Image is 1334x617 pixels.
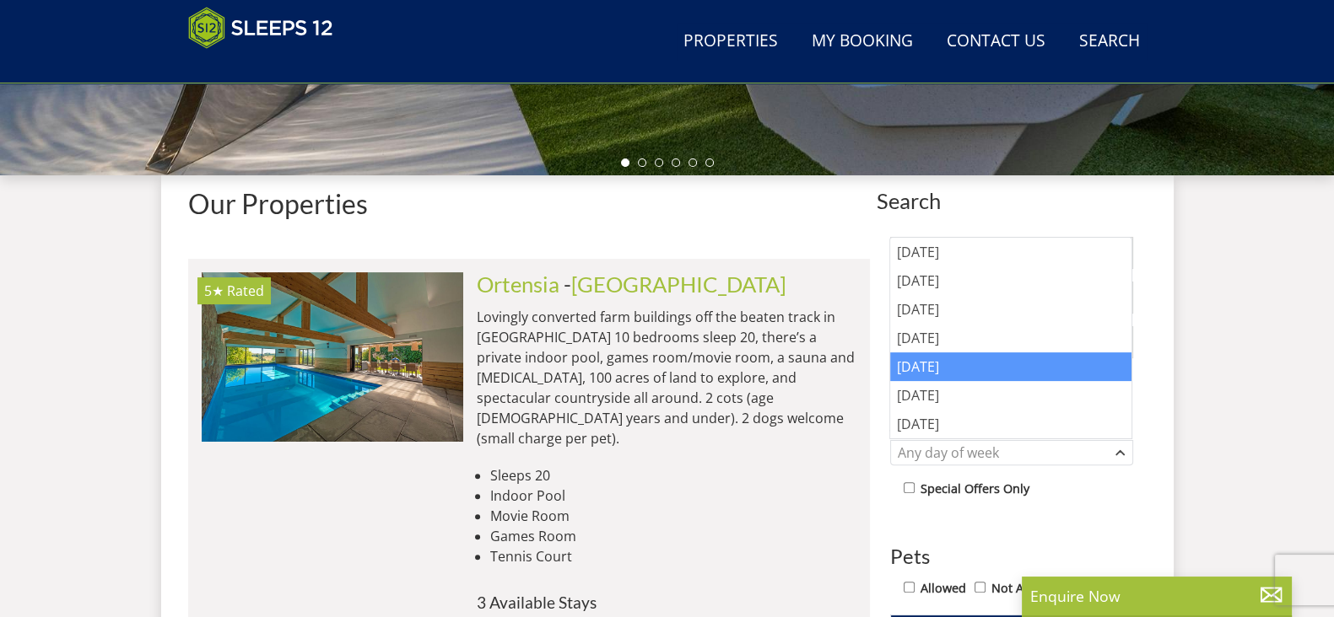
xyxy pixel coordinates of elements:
[805,23,920,61] a: My Booking
[991,579,1061,598] label: Not Allowed
[890,352,1131,381] div: [DATE]
[477,593,856,611] h4: 3 Available Stays
[890,545,1133,567] h3: Pets
[490,486,856,506] li: Indoor Pool
[227,282,264,300] span: Rated
[490,526,856,546] li: Games Room
[921,480,1029,498] label: Special Offers Only
[1030,585,1283,607] p: Enquire Now
[571,271,786,297] a: [GEOGRAPHIC_DATA]
[202,272,463,441] a: 5★ Rated
[890,440,1133,465] div: Combobox
[890,266,1131,295] div: [DATE]
[564,271,786,297] span: -
[894,443,1112,462] div: Any day of week
[890,295,1131,324] div: [DATE]
[1072,23,1147,61] a: Search
[890,238,1131,266] div: [DATE]
[202,272,463,441] img: wylder-somerset-large-luxury-holiday-home-sleeps-10.original.jpg
[490,546,856,566] li: Tennis Court
[890,381,1131,410] div: [DATE]
[890,410,1131,438] div: [DATE]
[180,59,357,73] iframe: Customer reviews powered by Trustpilot
[490,465,856,486] li: Sleeps 20
[490,506,856,526] li: Movie Room
[188,7,333,49] img: Sleeps 12
[921,579,966,598] label: Allowed
[188,189,870,218] h1: Our Properties
[890,324,1131,352] div: [DATE]
[477,271,559,297] a: Ortensia
[877,189,1147,212] span: Search
[204,282,224,300] span: Ortensia has a 5 star rating under the Quality in Tourism Scheme
[477,307,856,448] p: Lovingly converted farm buildings off the beaten track in [GEOGRAPHIC_DATA] 10 bedrooms sleep 20,...
[940,23,1052,61] a: Contact Us
[677,23,785,61] a: Properties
